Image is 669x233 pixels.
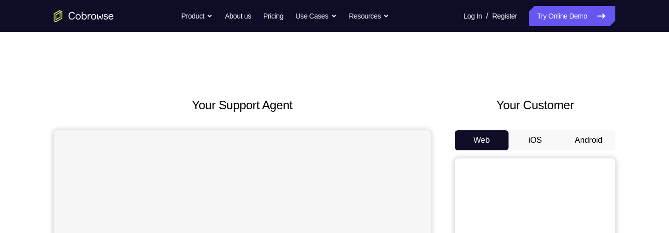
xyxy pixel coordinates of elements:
[492,6,517,26] a: Register
[295,6,337,26] button: Use Cases
[54,10,114,22] a: Go to the home page
[486,10,488,22] span: /
[54,96,431,114] h2: Your Support Agent
[225,6,251,26] a: About us
[463,6,482,26] a: Log In
[509,130,562,150] button: iOS
[182,6,213,26] button: Product
[455,130,509,150] button: Web
[263,6,283,26] a: Pricing
[349,6,390,26] button: Resources
[562,130,615,150] button: Android
[455,96,615,114] h2: Your Customer
[529,6,615,26] a: Try Online Demo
